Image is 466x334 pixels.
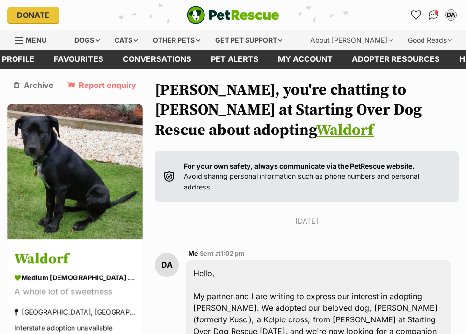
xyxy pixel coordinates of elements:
[44,50,113,69] a: Favourites
[26,36,46,44] span: Menu
[155,253,179,277] div: DA
[342,50,450,69] a: Adopter resources
[316,121,374,140] a: Waldorf
[443,7,459,23] button: My account
[14,81,54,89] a: Archive
[189,250,198,257] span: Me
[67,81,136,89] a: Report enquiry
[155,216,459,226] p: [DATE]
[408,7,459,23] ul: Account quick links
[15,285,135,298] div: A whole lot of sweetness
[200,250,245,257] span: Sent at
[15,273,135,283] div: medium [DEMOGRAPHIC_DATA] Dog
[113,50,201,69] a: conversations
[221,250,245,257] span: 1:02 pm
[15,248,135,270] h3: Waldorf
[7,104,143,239] img: Waldorf
[187,6,279,24] a: PetRescue
[304,30,399,50] div: About [PERSON_NAME]
[108,30,145,50] div: Cats
[68,30,106,50] div: Dogs
[208,30,289,50] div: Get pet support
[15,323,113,332] span: Interstate adoption unavailable
[184,161,449,192] p: Avoid sharing personal information such as phone numbers and personal address.
[268,50,342,69] a: My account
[401,30,459,50] div: Good Reads
[146,30,207,50] div: Other pets
[184,162,415,170] strong: For your own safety, always communicate via the PetRescue website.
[155,81,459,141] h1: [PERSON_NAME], you're chatting to [PERSON_NAME] at Starting Over Dog Rescue about adopting
[15,305,135,319] div: [GEOGRAPHIC_DATA], [GEOGRAPHIC_DATA]
[15,30,53,48] a: Menu
[426,7,441,23] a: Conversations
[408,7,424,23] a: Favourites
[201,50,268,69] a: Pet alerts
[429,10,439,20] img: chat-41dd97257d64d25036548639549fe6c8038ab92f7586957e7f3b1b290dea8141.svg
[7,7,59,23] a: Donate
[446,10,456,20] div: DA
[187,6,279,24] img: logo-e224e6f780fb5917bec1dbf3a21bbac754714ae5b6737aabdf751b685950b380.svg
